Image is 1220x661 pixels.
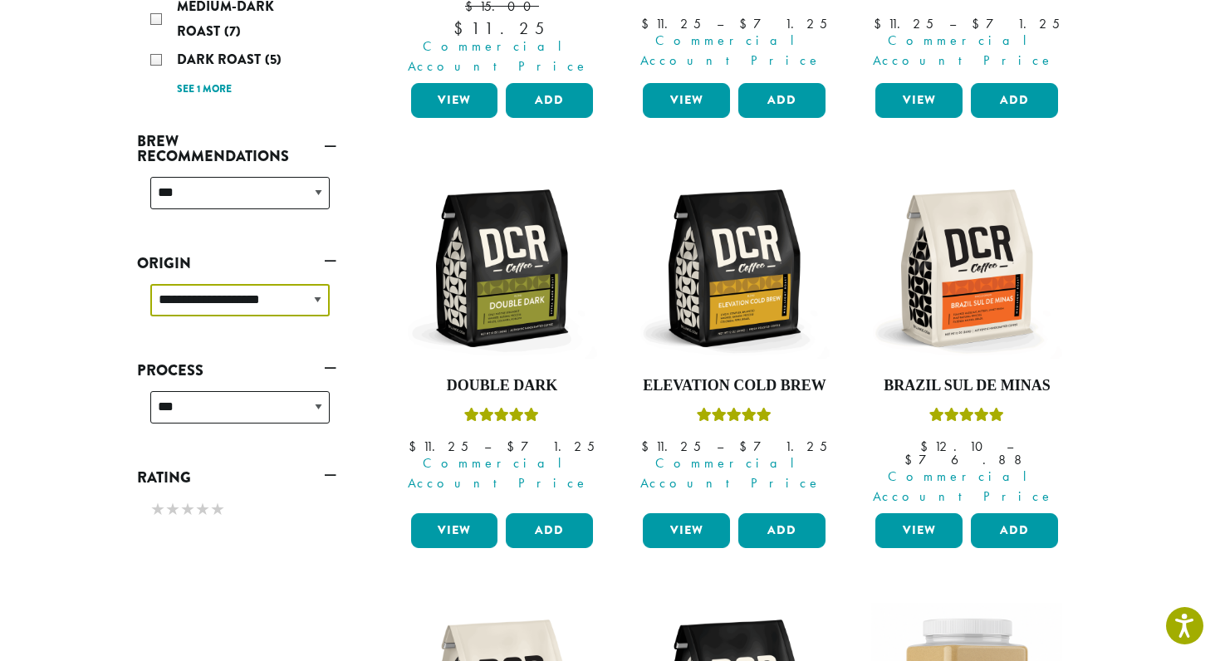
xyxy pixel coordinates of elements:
[739,15,827,32] bdi: 71.25
[920,438,991,455] bdi: 12.10
[137,356,336,384] a: Process
[195,497,210,521] span: ★
[641,15,701,32] bdi: 11.25
[177,81,232,98] a: See 1 more
[137,249,336,277] a: Origin
[971,83,1058,118] button: Add
[972,15,986,32] span: $
[865,467,1062,507] span: Commercial Account Price
[224,22,241,41] span: (7)
[411,83,498,118] a: View
[407,173,598,507] a: Double DarkRated 4.50 out of 5 Commercial Account Price
[1007,438,1013,455] span: –
[875,513,963,548] a: View
[506,83,593,118] button: Add
[150,497,165,521] span: ★
[871,377,1062,395] h4: Brazil Sul De Minas
[400,37,598,76] span: Commercial Account Price
[871,173,1062,507] a: Brazil Sul De MinasRated 5.00 out of 5 Commercial Account Price
[639,173,830,364] img: DCR-12oz-Elevation-Cold-Brew-Stock-scaled.png
[643,513,730,548] a: View
[632,453,830,493] span: Commercial Account Price
[407,377,598,395] h4: Double Dark
[949,15,956,32] span: –
[639,377,830,395] h4: Elevation Cold Brew
[874,15,888,32] span: $
[904,451,919,468] span: $
[971,513,1058,548] button: Add
[739,438,827,455] bdi: 71.25
[697,405,772,430] div: Rated 5.00 out of 5
[739,438,753,455] span: $
[632,31,830,71] span: Commercial Account Price
[464,405,539,430] div: Rated 4.50 out of 5
[639,173,830,507] a: Elevation Cold BrewRated 5.00 out of 5 Commercial Account Price
[180,497,195,521] span: ★
[641,438,655,455] span: $
[406,173,597,364] img: DCR-12oz-Double-Dark-Stock-scaled.png
[137,492,336,530] div: Rating
[643,83,730,118] a: View
[165,497,180,521] span: ★
[641,438,701,455] bdi: 11.25
[137,127,336,170] a: Brew Recommendations
[137,384,336,443] div: Process
[409,438,468,455] bdi: 11.25
[137,277,336,336] div: Origin
[507,438,521,455] span: $
[411,513,498,548] a: View
[137,463,336,492] a: Rating
[137,170,336,229] div: Brew Recommendations
[210,497,225,521] span: ★
[865,31,1062,71] span: Commercial Account Price
[875,83,963,118] a: View
[453,17,471,39] span: $
[739,15,753,32] span: $
[904,451,1030,468] bdi: 76.88
[409,438,423,455] span: $
[507,438,595,455] bdi: 71.25
[738,513,826,548] button: Add
[265,50,282,69] span: (5)
[717,15,723,32] span: –
[484,438,491,455] span: –
[453,17,550,39] bdi: 11.25
[717,438,723,455] span: –
[920,438,934,455] span: $
[506,513,593,548] button: Add
[929,405,1004,430] div: Rated 5.00 out of 5
[871,173,1062,364] img: DCR-12oz-Brazil-Sul-De-Minas-Stock-scaled.png
[400,453,598,493] span: Commercial Account Price
[177,50,265,69] span: Dark Roast
[972,15,1060,32] bdi: 71.25
[874,15,933,32] bdi: 11.25
[641,15,655,32] span: $
[738,83,826,118] button: Add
